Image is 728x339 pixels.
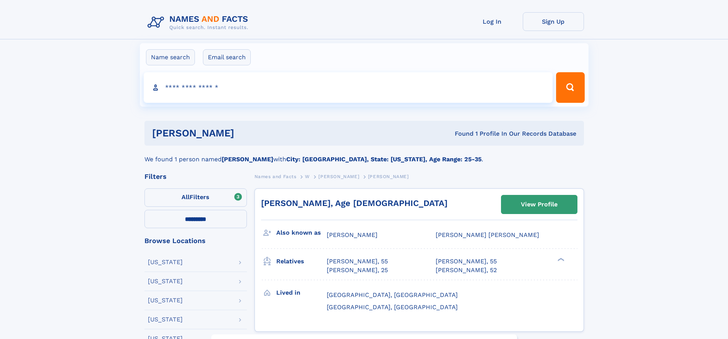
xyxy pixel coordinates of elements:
a: [PERSON_NAME] [318,172,359,181]
input: search input [144,72,553,103]
a: Log In [462,12,523,31]
b: [PERSON_NAME] [222,156,273,163]
div: View Profile [521,196,558,213]
div: Found 1 Profile In Our Records Database [344,130,576,138]
label: Email search [203,49,251,65]
div: Filters [144,173,247,180]
span: All [182,193,190,201]
a: View Profile [501,195,577,214]
h1: [PERSON_NAME] [152,128,345,138]
div: [US_STATE] [148,297,183,303]
a: [PERSON_NAME], Age [DEMOGRAPHIC_DATA] [261,198,448,208]
a: W [305,172,310,181]
div: ❯ [556,257,565,262]
div: [US_STATE] [148,259,183,265]
span: [GEOGRAPHIC_DATA], [GEOGRAPHIC_DATA] [327,291,458,298]
span: [PERSON_NAME] [368,174,409,179]
a: [PERSON_NAME], 25 [327,266,388,274]
h3: Lived in [276,286,327,299]
a: [PERSON_NAME], 52 [436,266,497,274]
div: Browse Locations [144,237,247,244]
h3: Also known as [276,226,327,239]
div: We found 1 person named with . [144,146,584,164]
span: [PERSON_NAME] [318,174,359,179]
a: [PERSON_NAME], 55 [436,257,497,266]
span: [PERSON_NAME] [327,231,378,238]
span: [PERSON_NAME] [PERSON_NAME] [436,231,539,238]
a: Names and Facts [255,172,297,181]
b: City: [GEOGRAPHIC_DATA], State: [US_STATE], Age Range: 25-35 [286,156,482,163]
span: [GEOGRAPHIC_DATA], [GEOGRAPHIC_DATA] [327,303,458,311]
label: Filters [144,188,247,207]
span: W [305,174,310,179]
h3: Relatives [276,255,327,268]
button: Search Button [556,72,584,103]
img: Logo Names and Facts [144,12,255,33]
div: [US_STATE] [148,316,183,323]
div: [US_STATE] [148,278,183,284]
label: Name search [146,49,195,65]
a: Sign Up [523,12,584,31]
a: [PERSON_NAME], 55 [327,257,388,266]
